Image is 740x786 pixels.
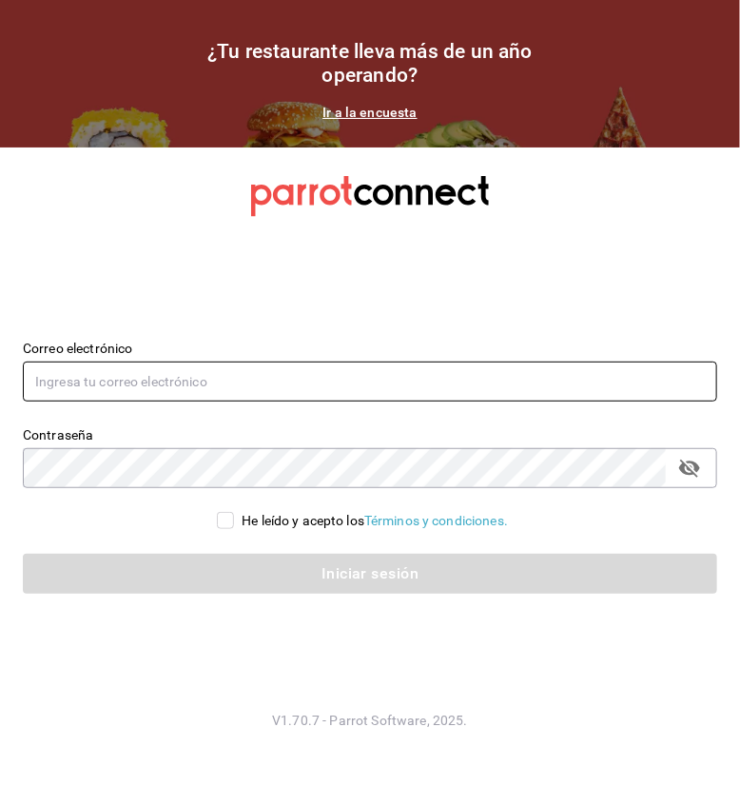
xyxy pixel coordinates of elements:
[23,711,717,730] p: V1.70.7 - Parrot Software, 2025.
[23,362,717,402] input: Ingresa tu correo electrónico
[364,513,508,528] a: Términos y condiciones.
[673,452,706,484] button: passwordField
[23,428,717,442] label: Contraseña
[180,40,560,88] h1: ¿Tu restaurante lleva más de un año operando?
[242,511,508,531] div: He leído y acepto los
[322,105,417,120] a: Ir a la encuesta
[23,342,717,355] label: Correo electrónico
